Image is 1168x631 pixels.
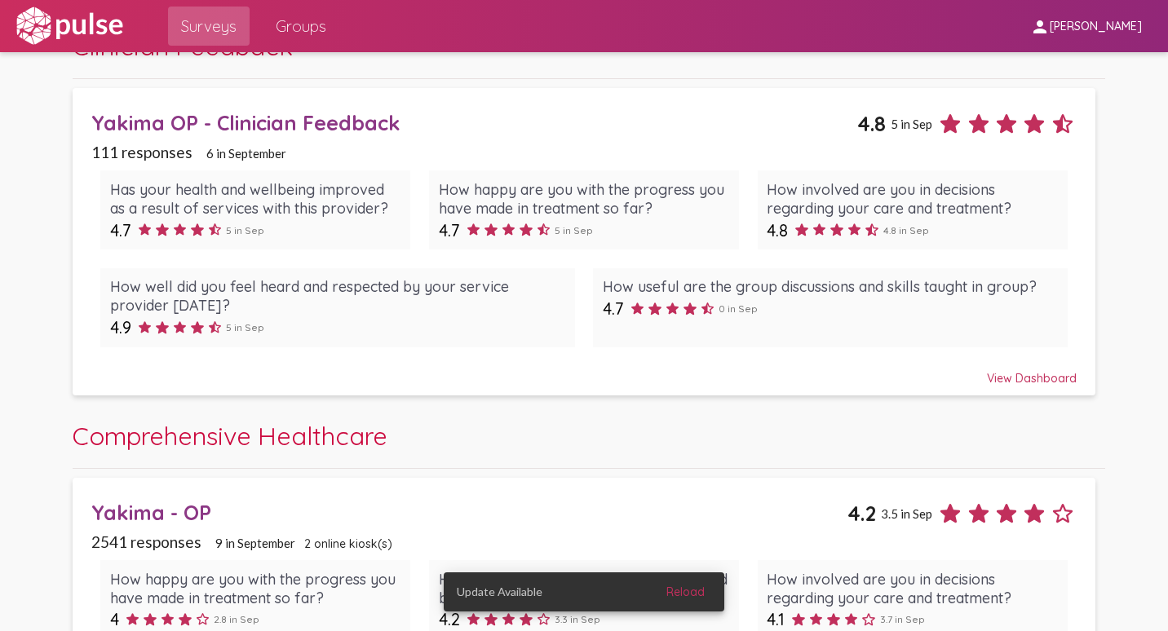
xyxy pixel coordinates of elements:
[110,277,565,315] div: How well did you feel heard and respected by your service provider [DATE]?
[847,501,876,526] span: 4.2
[214,613,259,625] span: 2.8 in Sep
[91,356,1077,386] div: View Dashboard
[857,111,886,136] span: 4.8
[91,532,201,551] span: 2541 responses
[439,180,730,218] div: How happy are you with the progress you have made in treatment so far?
[110,317,131,338] span: 4.9
[883,224,929,236] span: 4.8 in Sep
[91,143,192,161] span: 111 responses
[555,224,593,236] span: 5 in Sep
[1050,20,1142,34] span: [PERSON_NAME]
[226,224,264,236] span: 5 in Sep
[767,570,1058,607] div: How involved are you in decisions regarding your care and treatment?
[91,500,847,525] div: Yakima - OP
[276,11,326,41] span: Groups
[719,302,758,315] span: 0 in Sep
[263,7,339,46] a: Groups
[767,180,1058,218] div: How involved are you in decisions regarding your care and treatment?
[110,570,401,607] div: How happy are you with the progress you have made in treatment so far?
[73,88,1095,395] a: Yakima OP - Clinician Feedback4.85 in Sep111 responses6 in SeptemberHas your health and wellbeing...
[91,110,857,135] div: Yakima OP - Clinician Feedback
[304,536,392,551] span: 2 online kiosk(s)
[666,585,705,599] span: Reload
[226,321,264,333] span: 5 in Sep
[767,220,788,240] span: 4.8
[1030,17,1050,37] mat-icon: person
[13,6,126,46] img: white-logo.svg
[206,146,286,161] span: 6 in September
[168,7,250,46] a: Surveys
[767,609,785,629] span: 4.1
[881,506,932,521] span: 3.5 in Sep
[110,609,119,629] span: 4
[181,11,237,41] span: Surveys
[653,577,718,607] button: Reload
[215,536,295,550] span: 9 in September
[110,180,401,218] div: Has your health and wellbeing improved as a result of services with this provider?
[603,298,624,319] span: 4.7
[603,277,1058,296] div: How useful are the group discussions and skills taught in group?
[439,220,460,240] span: 4.7
[1017,11,1155,41] button: [PERSON_NAME]
[880,613,925,625] span: 3.7 in Sep
[457,584,542,600] span: Update Available
[73,420,387,452] span: Comprehensive Healthcare
[110,220,131,240] span: 4.7
[891,117,932,131] span: 5 in Sep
